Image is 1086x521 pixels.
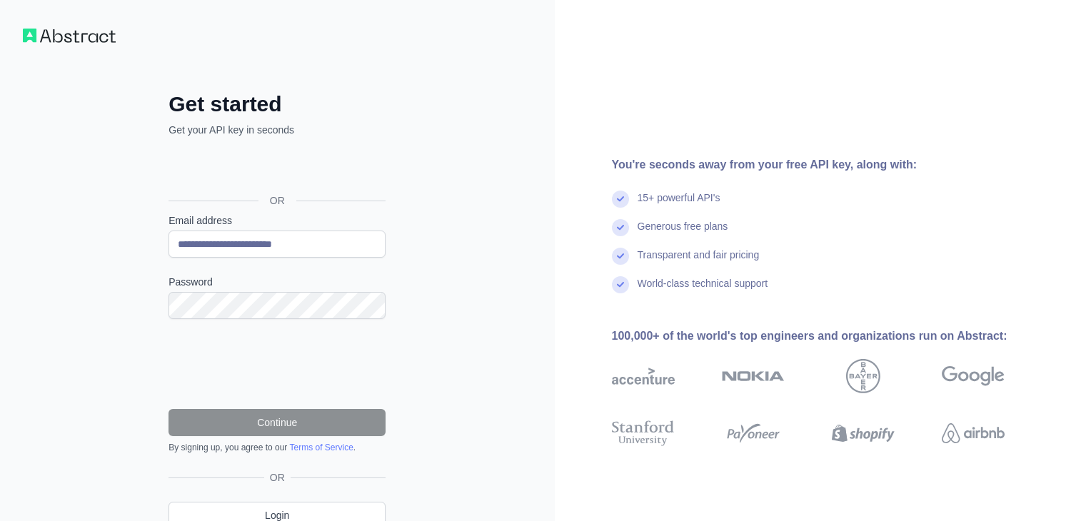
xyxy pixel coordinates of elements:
label: Password [169,275,386,289]
iframe: Sign in with Google Button [161,153,390,184]
span: OR [264,470,291,485]
img: payoneer [722,418,785,449]
img: Workflow [23,29,116,43]
img: check mark [612,248,629,265]
img: check mark [612,219,629,236]
div: Generous free plans [638,219,728,248]
img: bayer [846,359,880,393]
img: shopify [832,418,895,449]
div: 100,000+ of the world's top engineers and organizations run on Abstract: [612,328,1050,345]
img: check mark [612,276,629,293]
div: By signing up, you agree to our . [169,442,386,453]
div: 15+ powerful API's [638,191,720,219]
span: OR [258,193,296,208]
img: airbnb [942,418,1005,449]
img: nokia [722,359,785,393]
h2: Get started [169,91,386,117]
img: accenture [612,359,675,393]
label: Email address [169,213,386,228]
img: check mark [612,191,629,208]
div: World-class technical support [638,276,768,305]
iframe: reCAPTCHA [169,336,386,392]
button: Continue [169,409,386,436]
img: google [942,359,1005,393]
p: Get your API key in seconds [169,123,386,137]
div: You're seconds away from your free API key, along with: [612,156,1050,173]
img: stanford university [612,418,675,449]
div: Transparent and fair pricing [638,248,760,276]
a: Terms of Service [289,442,353,452]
